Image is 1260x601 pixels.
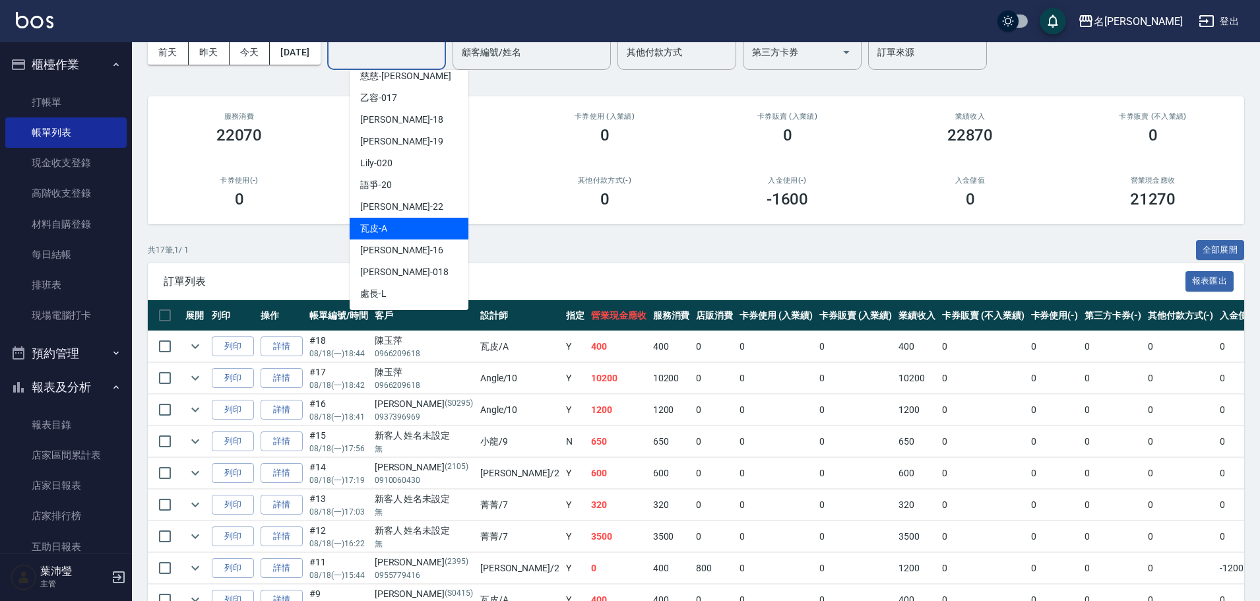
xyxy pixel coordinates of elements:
[736,426,816,457] td: 0
[816,458,896,489] td: 0
[1081,331,1145,362] td: 0
[5,470,127,501] a: 店家日報表
[816,490,896,521] td: 0
[270,40,320,65] button: [DATE]
[346,112,497,121] h2: 店販消費
[212,463,254,484] button: 列印
[939,395,1027,426] td: 0
[563,458,588,489] td: Y
[309,379,368,391] p: 08/18 (一) 18:42
[309,348,368,360] p: 08/18 (一) 18:44
[5,532,127,562] a: 互助日報表
[208,300,257,331] th: 列印
[736,553,816,584] td: 0
[736,300,816,331] th: 卡券使用 (入業績)
[600,190,610,208] h3: 0
[693,521,736,552] td: 0
[895,426,939,457] td: 650
[375,379,474,391] p: 0966209618
[477,521,563,552] td: 菁菁 /7
[563,331,588,362] td: Y
[816,300,896,331] th: 卡券販賣 (入業績)
[563,521,588,552] td: Y
[477,490,563,521] td: 菁菁 /7
[939,426,1027,457] td: 0
[306,331,371,362] td: #18
[375,443,474,455] p: 無
[939,458,1027,489] td: 0
[185,431,205,451] button: expand row
[185,495,205,515] button: expand row
[185,336,205,356] button: expand row
[1028,395,1082,426] td: 0
[477,553,563,584] td: [PERSON_NAME] /2
[445,397,473,411] p: (S0295)
[309,443,368,455] p: 08/18 (一) 17:56
[235,190,244,208] h3: 0
[360,222,387,236] span: 瓦皮 -A
[1077,112,1228,121] h2: 卡券販賣 (不入業績)
[477,331,563,362] td: 瓦皮 /A
[693,458,736,489] td: 0
[185,400,205,420] button: expand row
[375,460,474,474] div: [PERSON_NAME]
[588,426,650,457] td: 650
[563,300,588,331] th: 指定
[712,112,863,121] h2: 卡券販賣 (入業績)
[216,126,263,144] h3: 22070
[816,395,896,426] td: 0
[40,578,108,590] p: 主管
[1081,426,1145,457] td: 0
[5,178,127,208] a: 高階收支登錄
[212,400,254,420] button: 列印
[5,47,127,82] button: 櫃檯作業
[1196,240,1245,261] button: 全部展開
[816,331,896,362] td: 0
[375,492,474,506] div: 新客人 姓名未設定
[947,126,993,144] h3: 22870
[736,331,816,362] td: 0
[1145,521,1217,552] td: 0
[895,331,939,362] td: 400
[1028,458,1082,489] td: 0
[309,411,368,423] p: 08/18 (一) 18:41
[650,426,693,457] td: 650
[836,42,857,63] button: Open
[5,300,127,331] a: 現場電腦打卡
[588,553,650,584] td: 0
[40,565,108,578] h5: 葉沛瑩
[939,521,1027,552] td: 0
[816,553,896,584] td: 0
[693,395,736,426] td: 0
[588,363,650,394] td: 10200
[529,176,680,185] h2: 其他付款方式(-)
[939,553,1027,584] td: 0
[371,300,477,331] th: 客戶
[895,176,1046,185] h2: 入金儲值
[1081,300,1145,331] th: 第三方卡券(-)
[309,506,368,518] p: 08/18 (一) 17:03
[1145,458,1217,489] td: 0
[306,553,371,584] td: #11
[588,521,650,552] td: 3500
[185,463,205,483] button: expand row
[309,538,368,550] p: 08/18 (一) 16:22
[148,40,189,65] button: 前天
[375,506,474,518] p: 無
[650,395,693,426] td: 1200
[360,135,443,148] span: [PERSON_NAME] -19
[5,336,127,371] button: 預約管理
[1028,300,1082,331] th: 卡券使用(-)
[261,463,303,484] a: 詳情
[375,365,474,379] div: 陳玉萍
[346,176,497,185] h2: 第三方卡券(-)
[650,363,693,394] td: 10200
[563,490,588,521] td: Y
[1145,490,1217,521] td: 0
[306,521,371,552] td: #12
[816,521,896,552] td: 0
[767,190,809,208] h3: -1600
[693,490,736,521] td: 0
[736,458,816,489] td: 0
[477,458,563,489] td: [PERSON_NAME] /2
